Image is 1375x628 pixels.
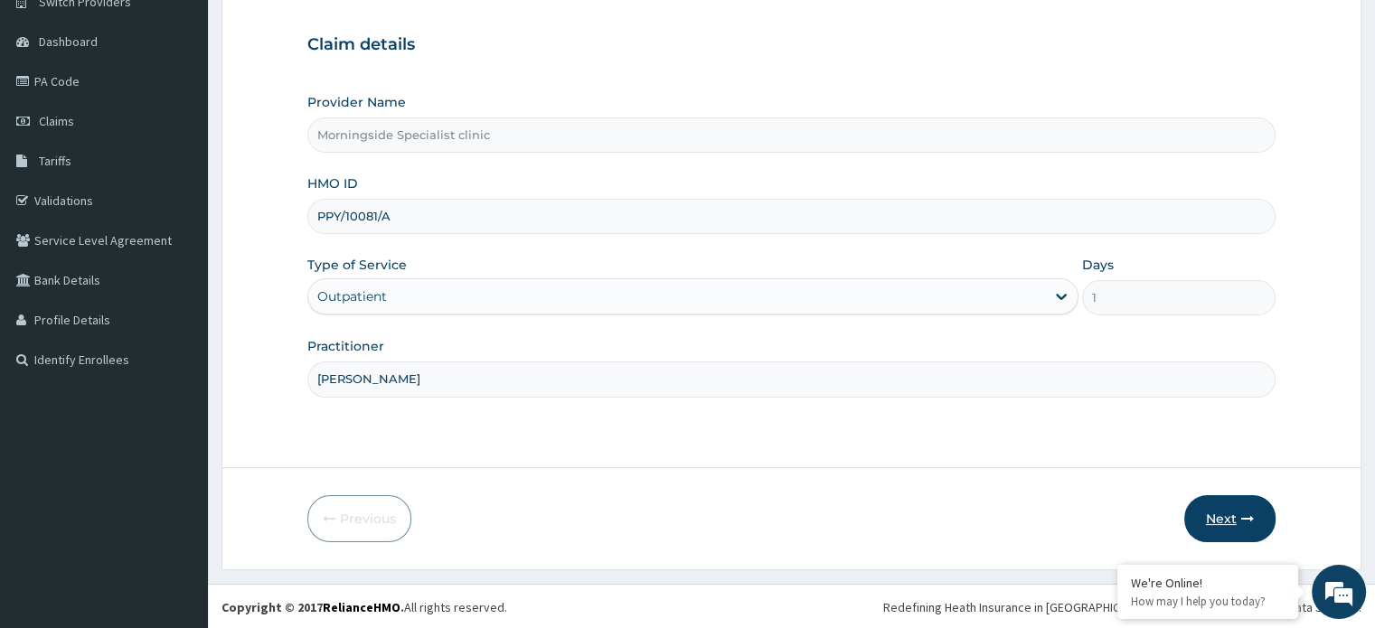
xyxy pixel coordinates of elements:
[307,174,358,192] label: HMO ID
[307,256,407,274] label: Type of Service
[1131,575,1285,591] div: We're Online!
[307,199,1275,234] input: Enter HMO ID
[105,195,250,378] span: We're online!
[39,113,74,129] span: Claims
[1082,256,1114,274] label: Days
[39,153,71,169] span: Tariffs
[9,428,344,492] textarea: Type your message and hit 'Enter'
[1184,495,1276,542] button: Next
[1131,594,1285,609] p: How may I help you today?
[307,361,1275,397] input: Enter Name
[39,33,98,50] span: Dashboard
[307,93,406,111] label: Provider Name
[307,495,411,542] button: Previous
[883,598,1361,616] div: Redefining Heath Insurance in [GEOGRAPHIC_DATA] using Telemedicine and Data Science!
[307,35,1275,55] h3: Claim details
[221,599,404,615] strong: Copyright © 2017 .
[94,101,304,125] div: Chat with us now
[33,90,73,136] img: d_794563401_company_1708531726252_794563401
[297,9,340,52] div: Minimize live chat window
[323,599,400,615] a: RelianceHMO
[317,287,387,305] div: Outpatient
[307,337,384,355] label: Practitioner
